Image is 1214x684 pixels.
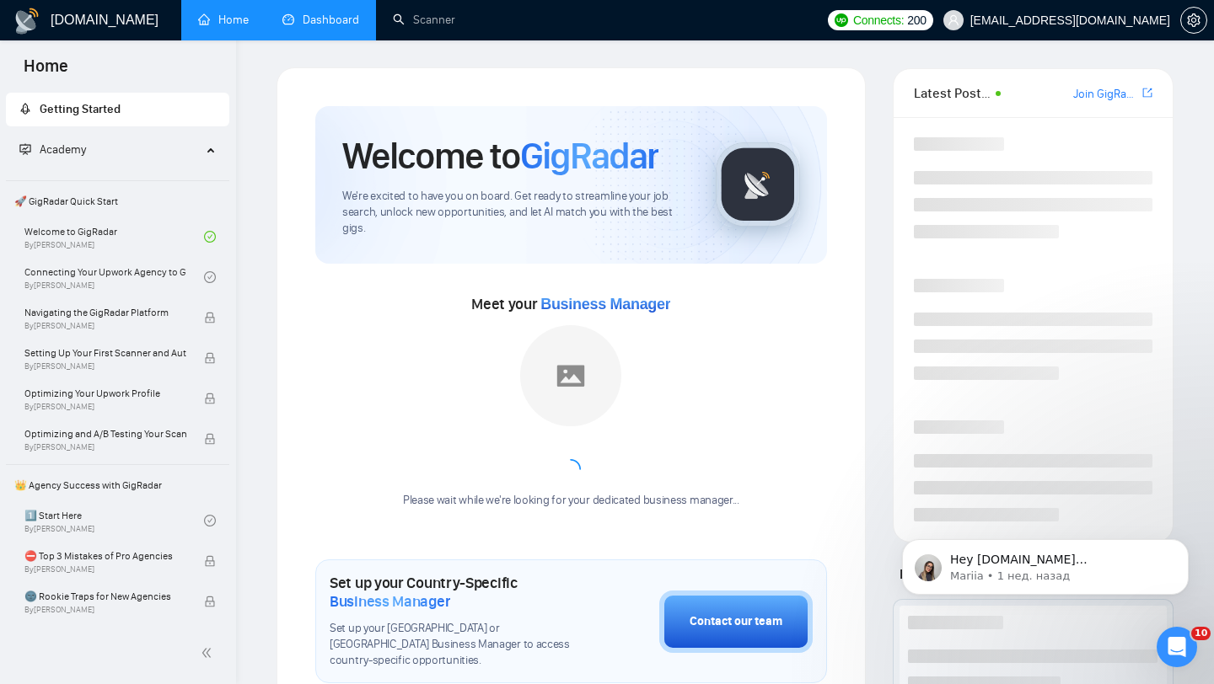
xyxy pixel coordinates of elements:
[690,612,782,631] div: Contact our team
[24,564,186,574] span: By [PERSON_NAME]
[24,345,186,361] span: Setting Up Your First Scanner and Auto-Bidder
[24,361,186,371] span: By [PERSON_NAME]
[1180,7,1207,34] button: setting
[204,271,216,283] span: check-circle
[560,458,582,480] span: loading
[8,184,228,218] span: 🚀 GigRadar Quick Start
[24,218,204,255] a: Welcome to GigRadarBy[PERSON_NAME]
[24,442,186,452] span: By [PERSON_NAME]
[8,468,228,502] span: 👑 Agency Success with GigRadar
[204,393,216,404] span: lock
[204,555,216,567] span: lock
[201,644,218,661] span: double-left
[330,621,575,669] span: Set up your [GEOGRAPHIC_DATA] or [GEOGRAPHIC_DATA] Business Manager to access country-specific op...
[24,402,186,412] span: By [PERSON_NAME]
[330,592,450,611] span: Business Manager
[19,142,86,157] span: Academy
[907,11,926,29] span: 200
[24,321,186,331] span: By [PERSON_NAME]
[330,574,575,611] h1: Set up your Country-Specific
[19,103,31,115] span: rocket
[6,93,229,126] li: Getting Started
[204,596,216,607] span: lock
[1073,85,1139,104] a: Join GigRadar Slack Community
[1191,627,1211,640] span: 10
[24,385,186,402] span: Optimizing Your Upwork Profile
[835,13,848,27] img: upwork-logo.png
[716,142,800,227] img: gigradar-logo.png
[40,142,86,157] span: Academy
[520,325,621,426] img: placeholder.png
[24,304,186,321] span: Navigating the GigRadar Platform
[393,13,455,27] a: searchScanner
[204,515,216,526] span: check-circle
[342,133,658,179] h1: Welcome to
[520,133,658,179] span: GigRadar
[471,295,670,313] span: Meet your
[204,433,216,445] span: lock
[198,13,249,27] a: homeHome
[1142,85,1152,101] a: export
[19,143,31,155] span: fund-projection-screen
[1157,627,1197,667] iframe: Intercom live chat
[24,502,204,539] a: 1️⃣ Start HereBy[PERSON_NAME]
[1142,86,1152,99] span: export
[204,352,216,364] span: lock
[342,189,689,237] span: We're excited to have you on board. Get ready to streamline your job search, unlock new opportuni...
[204,231,216,243] span: check-circle
[204,312,216,323] span: lock
[393,493,749,509] div: Please wait while we're looking for your dedicated business manager...
[540,296,670,313] span: Business Manager
[24,425,186,442] span: Optimizing and A/B Testing Your Scanner for Better Results
[10,54,82,89] span: Home
[13,8,40,35] img: logo
[24,548,186,564] span: ⛔ Top 3 Mistakes of Pro Agencies
[659,590,813,653] button: Contact our team
[24,588,186,605] span: 🌚 Rookie Traps for New Agencies
[24,605,186,615] span: By [PERSON_NAME]
[24,259,204,296] a: Connecting Your Upwork Agency to GigRadarBy[PERSON_NAME]
[1181,13,1206,27] span: setting
[914,83,991,104] span: Latest Posts from the GigRadar Community
[853,11,904,29] span: Connects:
[877,504,1214,622] iframe: Intercom notifications сообщение
[948,14,959,26] span: user
[282,13,359,27] a: dashboardDashboard
[1180,13,1207,27] a: setting
[40,102,121,116] span: Getting Started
